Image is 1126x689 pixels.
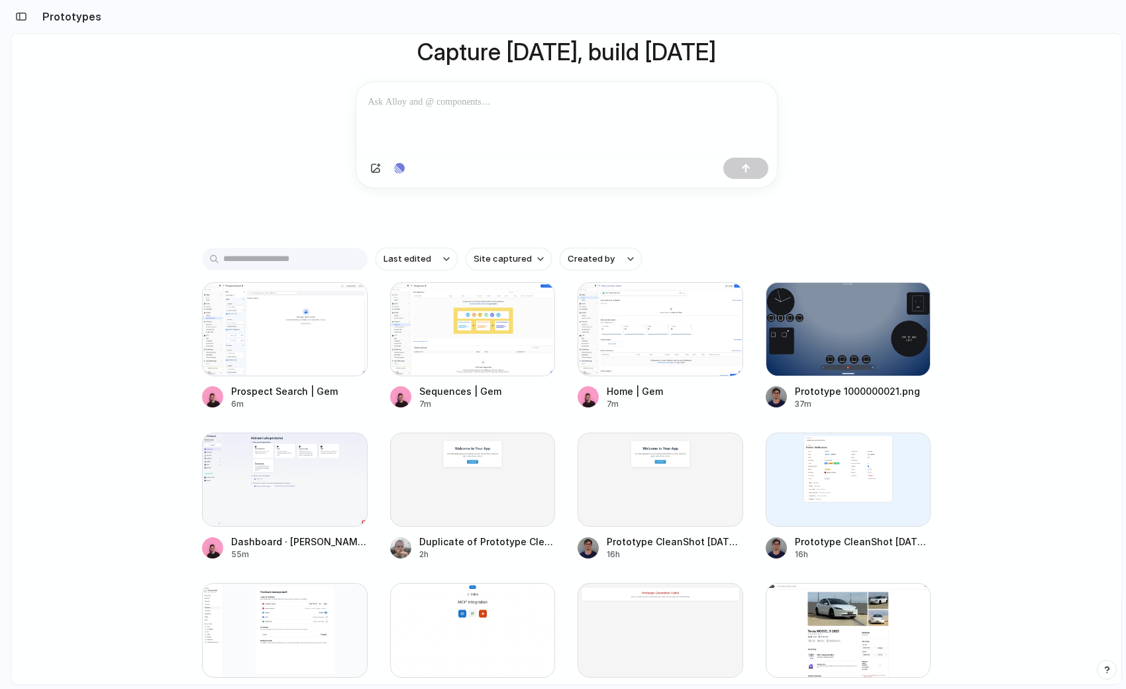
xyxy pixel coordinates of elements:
[474,252,532,266] span: Site captured
[419,535,556,549] div: Duplicate of Prototype CleanShot [DATE] 10.36.05@2x.png
[37,9,101,25] h2: Prototypes
[231,549,368,560] div: 55m
[766,433,931,560] a: Prototype CleanShot 2025-07-03 at 10.35.29@2x.pngPrototype CleanShot [DATE] 10.35.29@2x.png16h
[419,384,501,398] div: Sequences | Gem
[384,252,431,266] span: Last edited
[419,549,556,560] div: 2h
[568,252,615,266] span: Created by
[607,398,663,410] div: 7m
[795,535,931,549] div: Prototype CleanShot [DATE] 10.35.29@2x.png
[560,248,642,270] button: Created by
[795,384,920,398] div: Prototype 1000000021.png
[202,433,368,560] a: Dashboard · Simon's Org App | OneSignalDashboard · [PERSON_NAME] Org App | OneSignal55m
[202,282,368,410] a: Prospect Search | GemProspect Search | Gem6m
[231,384,338,398] div: Prospect Search | Gem
[795,549,931,560] div: 16h
[390,282,556,410] a: Sequences | GemSequences | Gem7m
[607,384,663,398] div: Home | Gem
[607,535,743,549] div: Prototype CleanShot [DATE] 10.36.05@2x.png
[578,433,743,560] a: Prototype CleanShot 2025-07-03 at 10.36.05@2x.pngPrototype CleanShot [DATE] 10.36.05@2x.png16h
[578,282,743,410] a: Home | GemHome | Gem7m
[795,398,920,410] div: 37m
[231,535,368,549] div: Dashboard · [PERSON_NAME] Org App | OneSignal
[376,248,458,270] button: Last edited
[417,34,716,70] h1: Capture [DATE], build [DATE]
[231,398,338,410] div: 6m
[466,248,552,270] button: Site captured
[419,398,501,410] div: 7m
[607,549,743,560] div: 16h
[390,433,556,560] a: Duplicate of Prototype CleanShot 2025-07-03 at 10.36.05@2x.pngDuplicate of Prototype CleanShot [D...
[766,282,931,410] a: Prototype 1000000021.pngPrototype 1000000021.png37m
